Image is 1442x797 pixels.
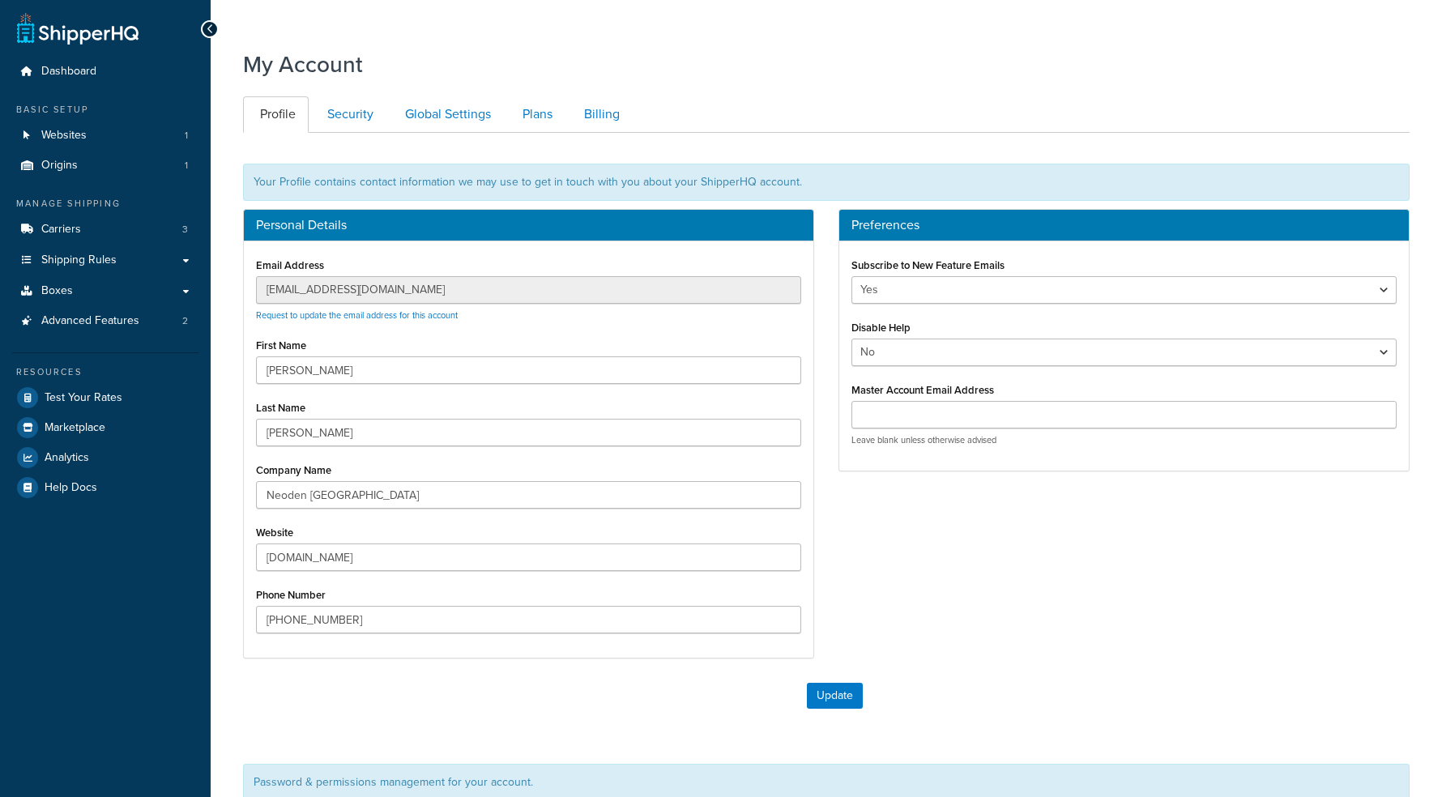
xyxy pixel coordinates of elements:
div: Resources [12,365,198,379]
label: Company Name [256,464,331,476]
a: Boxes [12,276,198,306]
label: Disable Help [851,322,911,334]
span: Help Docs [45,481,97,495]
span: 1 [185,159,188,173]
div: Manage Shipping [12,197,198,211]
span: 2 [182,314,188,328]
a: Security [310,96,386,133]
a: Dashboard [12,57,198,87]
li: Origins [12,151,198,181]
span: 3 [182,223,188,237]
div: Basic Setup [12,103,198,117]
li: Advanced Features [12,306,198,336]
h3: Personal Details [256,218,801,232]
span: Dashboard [41,65,96,79]
span: Carriers [41,223,81,237]
label: Master Account Email Address [851,384,994,396]
a: Marketplace [12,413,198,442]
a: Profile [243,96,309,133]
span: Advanced Features [41,314,139,328]
a: Carriers 3 [12,215,198,245]
a: Origins 1 [12,151,198,181]
span: Test Your Rates [45,391,122,405]
div: Your Profile contains contact information we may use to get in touch with you about your ShipperH... [243,164,1410,201]
label: Website [256,526,293,539]
a: Global Settings [388,96,504,133]
a: ShipperHQ Home [17,12,139,45]
a: Shipping Rules [12,245,198,275]
label: Phone Number [256,589,326,601]
label: Subscribe to New Feature Emails [851,259,1005,271]
li: Websites [12,121,198,151]
span: 1 [185,129,188,143]
label: Last Name [256,402,305,414]
label: First Name [256,339,306,352]
a: Billing [567,96,633,133]
label: Email Address [256,259,324,271]
span: Origins [41,159,78,173]
li: Carriers [12,215,198,245]
a: Test Your Rates [12,383,198,412]
p: Leave blank unless otherwise advised [851,434,1397,446]
button: Update [807,683,863,709]
span: Shipping Rules [41,254,117,267]
span: Marketplace [45,421,105,435]
a: Help Docs [12,473,198,502]
a: Plans [506,96,565,133]
a: Advanced Features 2 [12,306,198,336]
a: Analytics [12,443,198,472]
a: Websites 1 [12,121,198,151]
span: Websites [41,129,87,143]
h1: My Account [243,49,363,80]
a: Request to update the email address for this account [256,309,458,322]
h3: Preferences [851,218,1397,232]
span: Analytics [45,451,89,465]
span: Boxes [41,284,73,298]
